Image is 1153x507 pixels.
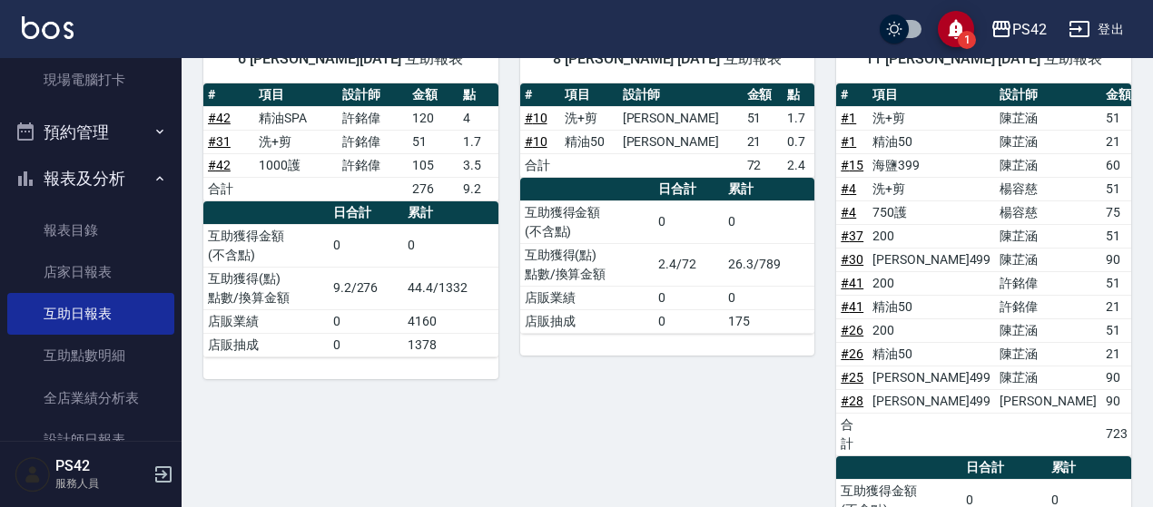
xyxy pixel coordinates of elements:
[1101,271,1136,295] td: 51
[1101,83,1136,107] th: 金額
[958,31,976,49] span: 1
[783,130,814,153] td: 0.7
[403,309,498,333] td: 4160
[403,201,498,225] th: 累計
[1101,248,1136,271] td: 90
[995,295,1100,318] td: 許銘偉
[654,200,724,243] td: 0
[868,248,995,271] td: [PERSON_NAME]499
[841,276,863,290] a: #41
[868,153,995,177] td: 海鹽399
[938,11,974,47] button: save
[1101,153,1136,177] td: 60
[783,153,814,177] td: 2.4
[618,130,743,153] td: [PERSON_NAME]
[560,106,617,130] td: 洗+剪
[254,130,338,153] td: 洗+剪
[841,158,863,172] a: #15
[995,224,1100,248] td: 陳芷涵
[1101,389,1136,413] td: 90
[618,83,743,107] th: 設計師
[841,229,863,243] a: #37
[203,83,254,107] th: #
[868,318,995,342] td: 200
[7,155,174,202] button: 報表及分析
[654,309,724,333] td: 0
[520,83,561,107] th: #
[254,106,338,130] td: 精油SPA
[841,252,863,267] a: #30
[995,271,1100,295] td: 許銘偉
[1047,456,1131,480] th: 累計
[841,134,856,149] a: #1
[408,177,458,200] td: 276
[208,134,231,149] a: #31
[520,153,561,177] td: 合計
[983,11,1054,48] button: PS42
[203,224,329,267] td: 互助獲得金額 (不含點)
[403,333,498,356] td: 1378
[868,130,995,153] td: 精油50
[329,201,403,225] th: 日合計
[525,111,547,125] a: #10
[542,50,793,68] span: 8 [PERSON_NAME] [DATE] 互助報表
[868,83,995,107] th: 項目
[836,83,868,107] th: #
[7,293,174,335] a: 互助日報表
[995,106,1100,130] td: 陳芷涵
[7,59,174,101] a: 現場電腦打卡
[203,333,329,356] td: 店販抽成
[408,153,458,177] td: 105
[995,130,1100,153] td: 陳芷涵
[654,286,724,309] td: 0
[1101,130,1136,153] td: 21
[724,178,814,201] th: 累計
[15,456,51,492] img: Person
[254,83,338,107] th: 項目
[403,267,498,309] td: 44.4/1332
[841,346,863,361] a: #26
[1101,224,1136,248] td: 51
[1101,342,1136,366] td: 21
[7,210,174,251] a: 報表目錄
[783,106,814,130] td: 1.7
[841,299,863,314] a: #41
[338,83,407,107] th: 設計師
[841,205,856,219] a: #4
[841,394,863,408] a: #28
[560,83,617,107] th: 項目
[995,366,1100,389] td: 陳芷涵
[520,200,655,243] td: 互助獲得金額 (不含點)
[1101,295,1136,318] td: 21
[868,271,995,295] td: 200
[841,323,863,337] a: #26
[995,342,1100,366] td: 陳芷涵
[783,83,814,107] th: 點
[841,181,856,196] a: #4
[203,267,329,309] td: 互助獲得(點) 點數/換算金額
[329,224,403,267] td: 0
[329,333,403,356] td: 0
[995,177,1100,200] td: 楊容慈
[654,243,724,286] td: 2.4/72
[338,130,407,153] td: 許銘偉
[408,130,458,153] td: 51
[868,224,995,248] td: 200
[1101,413,1136,455] td: 723
[520,286,655,309] td: 店販業績
[7,335,174,376] a: 互助點數明細
[743,83,783,107] th: 金額
[858,50,1109,68] span: 11 [PERSON_NAME] [DATE] 互助報表
[520,83,815,178] table: a dense table
[724,309,814,333] td: 175
[743,130,783,153] td: 21
[22,16,74,39] img: Logo
[868,295,995,318] td: 精油50
[868,342,995,366] td: 精油50
[995,83,1100,107] th: 設計師
[836,413,868,455] td: 合計
[1061,13,1131,46] button: 登出
[995,318,1100,342] td: 陳芷涵
[560,130,617,153] td: 精油50
[1101,366,1136,389] td: 90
